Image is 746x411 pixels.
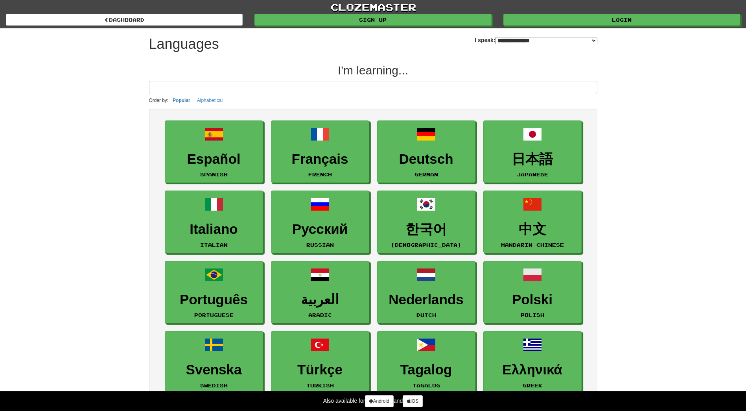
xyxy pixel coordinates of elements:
a: ItalianoItalian [165,191,263,253]
h1: Languages [149,36,219,52]
a: FrançaisFrench [271,120,369,183]
a: PolskiPolish [483,261,582,324]
a: EspañolSpanish [165,120,263,183]
a: NederlandsDutch [377,261,475,324]
small: [DEMOGRAPHIC_DATA] [391,242,461,248]
label: I speak: [475,36,597,44]
a: dashboard [6,14,243,26]
small: Order by: [149,98,169,103]
small: Russian [306,242,334,248]
h3: Svenska [169,362,259,378]
h3: 한국어 [381,222,471,237]
a: 中文Mandarin Chinese [483,191,582,253]
h3: Deutsch [381,152,471,167]
a: SvenskaSwedish [165,331,263,394]
small: Mandarin Chinese [501,242,564,248]
small: Turkish [306,383,334,388]
h3: 中文 [488,222,577,237]
a: iOS [403,395,423,407]
h3: 日本語 [488,152,577,167]
a: Sign up [254,14,491,26]
a: РусскийRussian [271,191,369,253]
h2: I'm learning... [149,64,597,77]
a: 한국어[DEMOGRAPHIC_DATA] [377,191,475,253]
h3: Türkçe [275,362,365,378]
h3: Português [169,292,259,307]
h3: Español [169,152,259,167]
a: 日本語Japanese [483,120,582,183]
a: Android [365,395,393,407]
a: PortuguêsPortuguese [165,261,263,324]
small: Italian [200,242,228,248]
h3: Polski [488,292,577,307]
h3: Русский [275,222,365,237]
small: Portuguese [194,312,234,318]
small: Tagalog [413,383,440,388]
small: Greek [523,383,542,388]
a: TagalogTagalog [377,331,475,394]
h3: Ελληνικά [488,362,577,378]
a: ΕλληνικάGreek [483,331,582,394]
h3: Tagalog [381,362,471,378]
a: العربيةArabic [271,261,369,324]
small: French [308,172,332,177]
a: DeutschGerman [377,120,475,183]
h3: Nederlands [381,292,471,307]
a: Login [503,14,740,26]
small: Dutch [416,312,436,318]
small: Japanese [517,172,548,177]
button: Alphabetical [195,96,225,105]
h3: Italiano [169,222,259,237]
small: Arabic [308,312,332,318]
small: Spanish [200,172,228,177]
h3: العربية [275,292,365,307]
select: I speak: [495,37,597,44]
h3: Français [275,152,365,167]
a: TürkçeTurkish [271,331,369,394]
small: Swedish [200,383,228,388]
button: Popular [170,96,193,105]
small: Polish [521,312,544,318]
small: German [414,172,438,177]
